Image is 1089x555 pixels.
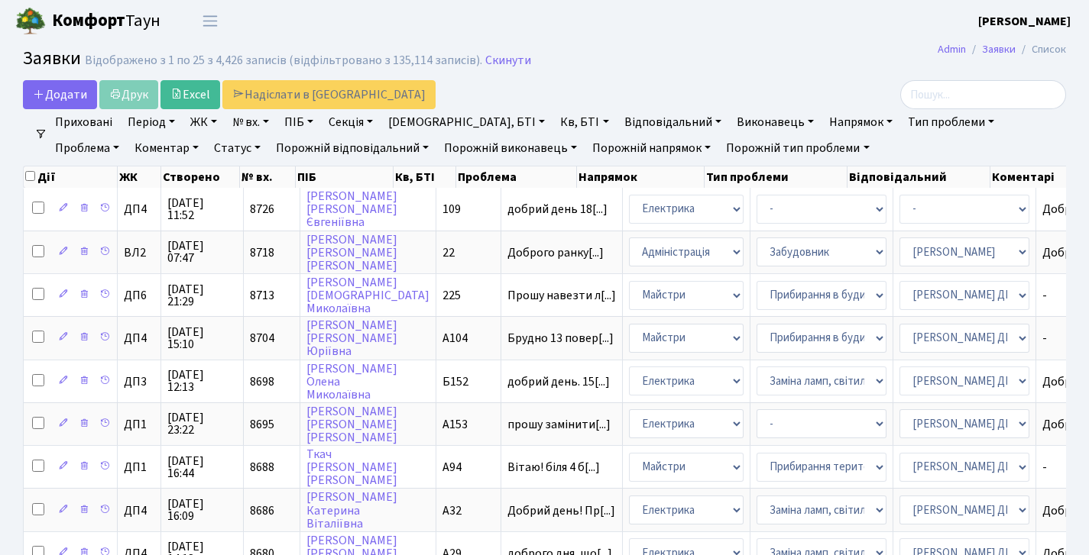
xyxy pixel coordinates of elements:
span: 8704 [250,330,274,347]
a: Порожній виконавець [438,135,583,161]
th: Напрямок [577,166,705,188]
span: Прошу навезти л[...] [507,287,616,304]
a: [DEMOGRAPHIC_DATA], БТІ [382,109,551,135]
th: Створено [161,166,240,188]
th: ПІБ [296,166,393,188]
img: logo.png [15,6,46,37]
a: Заявки [982,41,1016,57]
th: Відповідальний [848,166,990,188]
a: Статус [208,135,267,161]
th: ЖК [118,166,161,188]
a: [PERSON_NAME][PERSON_NAME][PERSON_NAME] [306,231,397,274]
span: 8698 [250,373,274,390]
span: А32 [442,502,462,519]
th: № вх. [240,166,296,188]
span: 8718 [250,244,274,261]
span: прошу замінити[...] [507,416,611,433]
span: Таун [52,8,160,34]
span: Добрий день! Пр[...] [507,502,615,519]
a: Виконавець [731,109,820,135]
a: Секція [322,109,379,135]
a: № вх. [226,109,275,135]
b: [PERSON_NAME] [978,13,1071,30]
span: 8726 [250,201,274,218]
a: Кв, БТІ [554,109,614,135]
a: [PERSON_NAME]ОленаМиколаївна [306,360,397,403]
a: Період [122,109,181,135]
span: ДП4 [124,203,154,215]
span: [DATE] 07:47 [167,240,237,264]
a: Admin [938,41,966,57]
span: 8713 [250,287,274,304]
span: ДП6 [124,289,154,302]
a: [PERSON_NAME][PERSON_NAME]Юріївна [306,317,397,360]
span: Додати [33,86,87,103]
span: ДП1 [124,461,154,473]
a: Напрямок [823,109,899,135]
span: Доброго ранку[...] [507,244,604,261]
a: ПІБ [278,109,319,135]
a: [PERSON_NAME][DEMOGRAPHIC_DATA]Миколаївна [306,274,429,317]
a: Порожній тип проблеми [720,135,875,161]
a: Excel [160,80,220,109]
span: добрий день 18[...] [507,201,608,218]
th: Кв, БТІ [394,166,457,188]
span: [DATE] 16:44 [167,455,237,479]
a: Коментар [128,135,205,161]
span: [DATE] 15:10 [167,326,237,350]
th: Проблема [456,166,576,188]
span: [DATE] 12:13 [167,369,237,393]
li: Список [1016,41,1066,58]
span: 109 [442,201,461,218]
span: Заявки [23,45,81,72]
nav: breadcrumb [915,34,1089,66]
b: Комфорт [52,8,125,33]
span: добрий день. 15[...] [507,373,610,390]
span: 8695 [250,416,274,433]
a: [PERSON_NAME]КатеринаВіталіївна [306,489,397,532]
a: [PERSON_NAME][PERSON_NAME][PERSON_NAME] [306,403,397,446]
button: Переключити навігацію [191,8,229,34]
input: Пошук... [900,80,1066,109]
span: [DATE] 23:22 [167,411,237,436]
a: Ткач[PERSON_NAME][PERSON_NAME] [306,446,397,489]
th: Тип проблеми [705,166,848,188]
span: 8686 [250,502,274,519]
a: Відповідальний [618,109,728,135]
a: Додати [23,80,97,109]
a: Приховані [49,109,118,135]
span: Вітаю! біля 4 б[...] [507,459,600,476]
a: Скинути [485,53,531,68]
span: 8688 [250,459,274,476]
span: ДП4 [124,332,154,344]
span: Б152 [442,373,468,390]
span: ДП1 [124,418,154,431]
span: 22 [442,244,455,261]
a: [PERSON_NAME][PERSON_NAME]Євгеніївна [306,188,397,231]
th: Дії [24,166,118,188]
span: 225 [442,287,461,304]
div: Відображено з 1 по 25 з 4,426 записів (відфільтровано з 135,114 записів). [85,53,482,68]
span: [DATE] 11:52 [167,197,237,221]
span: А104 [442,330,468,347]
span: ДП4 [124,505,154,517]
a: Проблема [49,135,125,161]
span: [DATE] 21:29 [167,283,237,308]
span: А94 [442,459,462,476]
a: Порожній відповідальний [270,135,435,161]
span: Брудно 13 повер[...] [507,330,614,347]
span: [DATE] 16:09 [167,498,237,522]
span: А153 [442,416,468,433]
a: Тип проблеми [902,109,1000,135]
a: [PERSON_NAME] [978,12,1071,31]
span: ДП3 [124,376,154,388]
a: ЖК [184,109,223,135]
span: ВЛ2 [124,247,154,259]
a: Порожній напрямок [586,135,717,161]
